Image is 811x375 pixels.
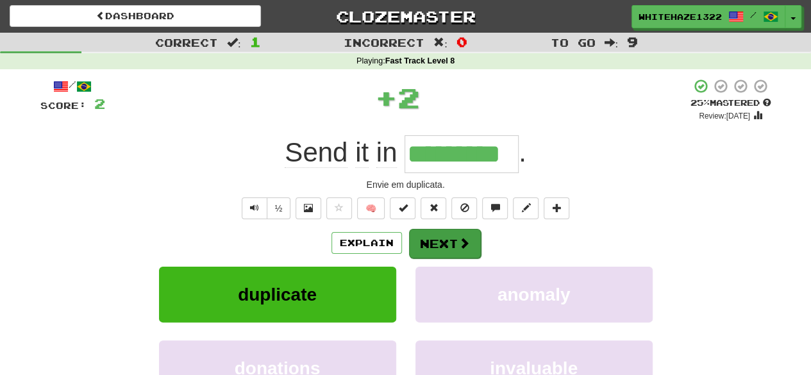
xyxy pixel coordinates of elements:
[513,197,539,219] button: Edit sentence (alt+d)
[544,197,569,219] button: Add to collection (alt+a)
[699,112,750,121] small: Review: [DATE]
[627,34,638,49] span: 9
[451,197,477,219] button: Ignore sentence (alt+i)
[690,97,710,108] span: 25 %
[639,11,722,22] span: WhiteHaze1322
[482,197,508,219] button: Discuss sentence (alt+u)
[433,37,447,48] span: :
[331,232,402,254] button: Explain
[375,78,397,117] span: +
[10,5,261,27] a: Dashboard
[631,5,785,28] a: WhiteHaze1322 /
[280,5,531,28] a: Clozemaster
[497,285,571,304] span: anomaly
[390,197,415,219] button: Set this sentence to 100% Mastered (alt+m)
[285,137,347,168] span: Send
[94,96,105,112] span: 2
[409,229,481,258] button: Next
[519,137,526,167] span: .
[238,285,317,304] span: duplicate
[155,36,218,49] span: Correct
[357,197,385,219] button: 🧠
[326,197,352,219] button: Favorite sentence (alt+f)
[227,37,241,48] span: :
[750,10,757,19] span: /
[242,197,267,219] button: Play sentence audio (ctl+space)
[385,56,455,65] strong: Fast Track Level 8
[40,178,771,191] div: Envie em duplicata.
[456,34,467,49] span: 0
[604,37,618,48] span: :
[239,197,291,219] div: Text-to-speech controls
[376,137,397,168] span: in
[355,137,369,168] span: it
[690,97,771,109] div: Mastered
[397,81,420,113] span: 2
[421,197,446,219] button: Reset to 0% Mastered (alt+r)
[159,267,396,322] button: duplicate
[267,197,291,219] button: ½
[415,267,653,322] button: anomaly
[40,78,105,94] div: /
[250,34,261,49] span: 1
[344,36,424,49] span: Incorrect
[550,36,595,49] span: To go
[40,100,87,111] span: Score:
[296,197,321,219] button: Show image (alt+x)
